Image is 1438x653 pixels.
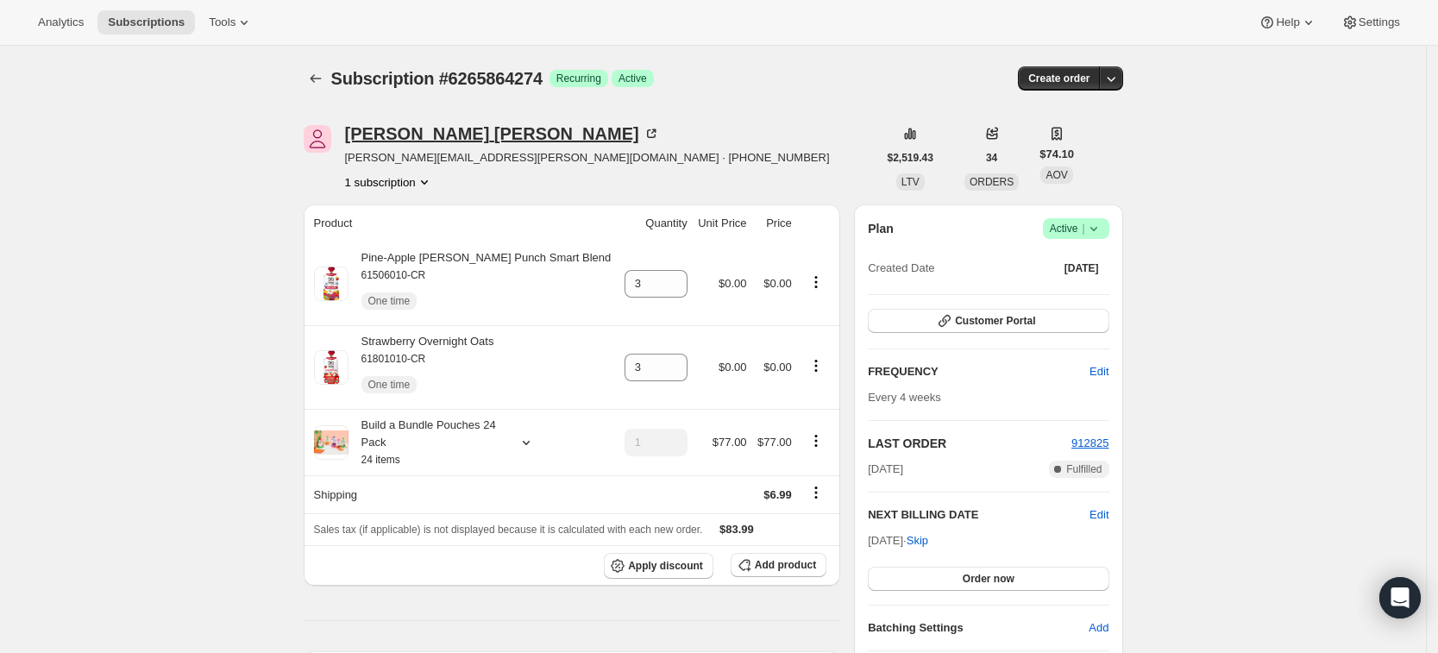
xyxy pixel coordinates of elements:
button: Apply discount [604,553,713,579]
span: Order now [963,572,1014,586]
span: [DATE] · [868,534,928,547]
button: Product actions [802,356,830,375]
img: product img [314,350,349,385]
button: Subscriptions [97,10,195,35]
span: Customer Portal [955,314,1035,328]
span: $0.00 [763,277,792,290]
span: [DATE] [1064,261,1099,275]
span: $0.00 [719,361,747,374]
th: Product [304,204,619,242]
button: $2,519.43 [877,146,944,170]
span: Subscriptions [108,16,185,29]
th: Shipping [304,475,619,513]
span: Apply discount [628,559,703,573]
img: product img [314,267,349,301]
span: Active [1050,220,1102,237]
span: Edit [1089,363,1108,380]
button: Analytics [28,10,94,35]
button: Add [1078,614,1119,642]
span: Subscription #6265864274 [331,69,543,88]
span: LTV [901,176,920,188]
span: Add product [755,558,816,572]
small: 61506010-CR [361,269,426,281]
span: 34 [986,151,997,165]
span: $83.99 [719,523,754,536]
div: Pine-Apple [PERSON_NAME] Punch Smart Blend [349,249,612,318]
a: 912825 [1071,436,1108,449]
button: [DATE] [1054,256,1109,280]
button: Create order [1018,66,1100,91]
h2: NEXT BILLING DATE [868,506,1089,524]
span: Analytics [38,16,84,29]
button: Help [1248,10,1327,35]
span: Fulfilled [1066,462,1102,476]
h6: Batching Settings [868,619,1089,637]
button: Product actions [345,173,433,191]
span: Create order [1028,72,1089,85]
div: Build a Bundle Pouches 24 Pack [349,417,504,468]
span: | [1082,222,1084,235]
span: ORDERS [970,176,1014,188]
button: Subscriptions [304,66,328,91]
span: Settings [1359,16,1400,29]
span: $77.00 [713,436,747,449]
div: [PERSON_NAME] [PERSON_NAME] [345,125,660,142]
button: Tools [198,10,263,35]
button: Skip [896,527,939,555]
span: Help [1276,16,1299,29]
span: Sales tax (if applicable) is not displayed because it is calculated with each new order. [314,524,703,536]
th: Unit Price [693,204,752,242]
span: One time [368,378,411,392]
button: Product actions [802,273,830,292]
button: Edit [1079,358,1119,386]
span: $74.10 [1039,146,1074,163]
small: 61801010-CR [361,353,426,365]
small: 24 items [361,454,400,466]
span: AOV [1046,169,1067,181]
th: Quantity [619,204,693,242]
span: Active [619,72,647,85]
div: Open Intercom Messenger [1379,577,1421,618]
button: Edit [1089,506,1108,524]
span: Tools [209,16,235,29]
span: $0.00 [763,361,792,374]
button: Product actions [802,431,830,450]
span: Add [1089,619,1108,637]
h2: Plan [868,220,894,237]
span: [PERSON_NAME][EMAIL_ADDRESS][PERSON_NAME][DOMAIN_NAME] · [PHONE_NUMBER] [345,149,830,166]
h2: LAST ORDER [868,435,1071,452]
span: Created Date [868,260,934,277]
span: $2,519.43 [888,151,933,165]
th: Price [752,204,797,242]
span: $6.99 [763,488,792,501]
button: 912825 [1071,435,1108,452]
div: Strawberry Overnight Oats [349,333,494,402]
button: Settings [1331,10,1410,35]
span: Every 4 weeks [868,391,941,404]
span: $0.00 [719,277,747,290]
span: Skip [907,532,928,549]
span: Recurring [556,72,601,85]
button: Order now [868,567,1108,591]
button: Add product [731,553,826,577]
button: Customer Portal [868,309,1108,333]
span: [DATE] [868,461,903,478]
h2: FREQUENCY [868,363,1089,380]
span: $77.00 [757,436,792,449]
span: Elizabeth Dean [304,125,331,153]
span: One time [368,294,411,308]
button: Shipping actions [802,483,830,502]
button: 34 [976,146,1008,170]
